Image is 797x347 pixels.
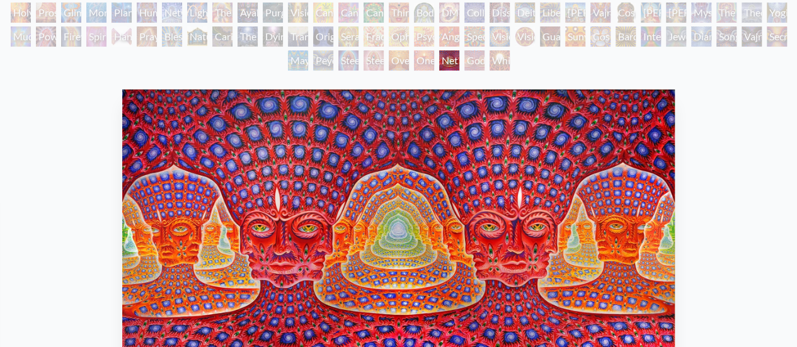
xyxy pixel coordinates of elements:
[338,3,358,23] div: Cannabis Sutra
[11,3,31,23] div: Holy Fire
[540,26,560,47] div: Guardian of Infinite Vision
[11,26,31,47] div: Mudra
[389,50,409,71] div: Oversoul
[767,26,787,47] div: Secret Writing Being
[616,26,636,47] div: Bardo Being
[61,26,81,47] div: Firewalking
[414,3,434,23] div: Body/Mind as a Vibratory Field of Energy
[616,3,636,23] div: Cosmic [DEMOGRAPHIC_DATA]
[490,26,510,47] div: Vision Crystal
[641,26,661,47] div: Interbeing
[112,3,132,23] div: Planetary Prayers
[212,26,232,47] div: Caring
[565,3,585,23] div: [PERSON_NAME]
[515,26,535,47] div: Vision Crystal Tondo
[439,3,459,23] div: DMT - The Spirit Molecule
[490,50,510,71] div: White Light
[742,3,762,23] div: Theologue
[414,26,434,47] div: Psychomicrograph of a Fractal Paisley Cherub Feather Tip
[36,26,56,47] div: Power to the Peaceful
[464,3,485,23] div: Collective Vision
[767,3,787,23] div: Yogi & the Möbius Sphere
[238,3,258,23] div: Ayahuasca Visitation
[490,3,510,23] div: Dissectional Art for Tool's Lateralus CD
[590,3,611,23] div: Vajra Guru
[313,3,333,23] div: Cannabis Mudra
[716,26,737,47] div: Song of Vajra Being
[540,3,560,23] div: Liberation Through Seeing
[288,3,308,23] div: Vision Tree
[716,3,737,23] div: The Seer
[338,50,358,71] div: Steeplehead 1
[162,26,182,47] div: Blessing Hand
[288,50,308,71] div: Mayan Being
[288,26,308,47] div: Transfiguration
[112,26,132,47] div: Hands that See
[742,26,762,47] div: Vajra Being
[666,26,686,47] div: Jewel Being
[86,3,106,23] div: Monochord
[565,26,585,47] div: Sunyata
[263,26,283,47] div: Dying
[313,26,333,47] div: Original Face
[137,3,157,23] div: Human Geometry
[187,26,207,47] div: Nature of Mind
[464,50,485,71] div: Godself
[414,50,434,71] div: One
[61,3,81,23] div: Glimpsing the Empyrean
[439,26,459,47] div: Angel Skin
[389,3,409,23] div: Third Eye Tears of Joy
[691,3,711,23] div: Mystic Eye
[212,3,232,23] div: The Shulgins and their Alchemical Angels
[162,3,182,23] div: Networks
[36,3,56,23] div: Prostration
[439,50,459,71] div: Net of Being
[691,26,711,47] div: Diamond Being
[515,3,535,23] div: Deities & Demons Drinking from the Milky Pool
[389,26,409,47] div: Ophanic Eyelash
[238,26,258,47] div: The Soul Finds It's Way
[364,26,384,47] div: Fractal Eyes
[590,26,611,47] div: Cosmic Elf
[263,3,283,23] div: Purging
[364,3,384,23] div: Cannabacchus
[313,50,333,71] div: Peyote Being
[338,26,358,47] div: Seraphic Transport Docking on the Third Eye
[364,50,384,71] div: Steeplehead 2
[137,26,157,47] div: Praying Hands
[666,3,686,23] div: [PERSON_NAME]
[641,3,661,23] div: [PERSON_NAME]
[187,3,207,23] div: Lightworker
[86,26,106,47] div: Spirit Animates the Flesh
[464,26,485,47] div: Spectral Lotus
